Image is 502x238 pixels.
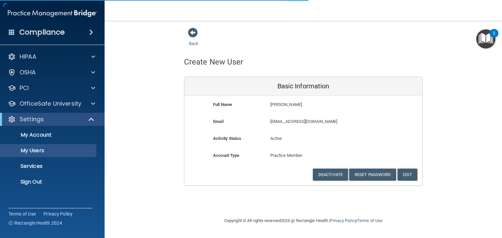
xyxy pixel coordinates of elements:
[270,101,375,109] p: [PERSON_NAME]
[184,58,243,66] h4: Create New User
[330,218,356,223] a: Privacy Policy
[19,28,65,37] h4: Compliance
[270,118,375,126] p: [EMAIL_ADDRESS][DOMAIN_NAME]
[8,100,95,108] a: OfficeSafe University
[8,84,95,92] a: PCI
[493,33,495,42] div: 2
[213,102,232,107] b: Full Name
[4,163,93,170] p: Services
[184,77,422,96] div: Basic Information
[184,210,423,231] div: Copyright © All rights reserved 2025 @ Rectangle Health | |
[270,152,337,159] p: Practice Member
[4,132,93,138] p: My Account
[213,119,224,124] b: Email
[270,135,337,142] p: Active
[8,220,62,226] span: Ⓒ Rectangle Health 2024
[8,53,95,61] a: HIPAA
[213,136,241,141] b: Activity Status
[8,211,36,217] a: Terms of Use
[357,218,382,223] a: Terms of Use
[43,211,73,217] a: Privacy Policy
[20,115,44,123] p: Settings
[8,68,95,76] a: OSHA
[20,53,36,61] p: HIPAA
[397,169,417,181] button: Edit
[20,68,36,76] p: OSHA
[20,84,29,92] p: PCI
[189,33,198,46] a: Back
[20,100,81,108] p: OfficeSafe University
[349,169,396,181] button: Reset Password
[313,169,348,181] button: Deactivate
[213,153,239,158] b: Account Type
[8,7,97,20] img: PMB logo
[8,115,95,123] a: Settings
[4,147,93,154] p: My Users
[4,179,93,185] p: Sign Out
[476,29,495,49] button: Open Resource Center, 2 new notifications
